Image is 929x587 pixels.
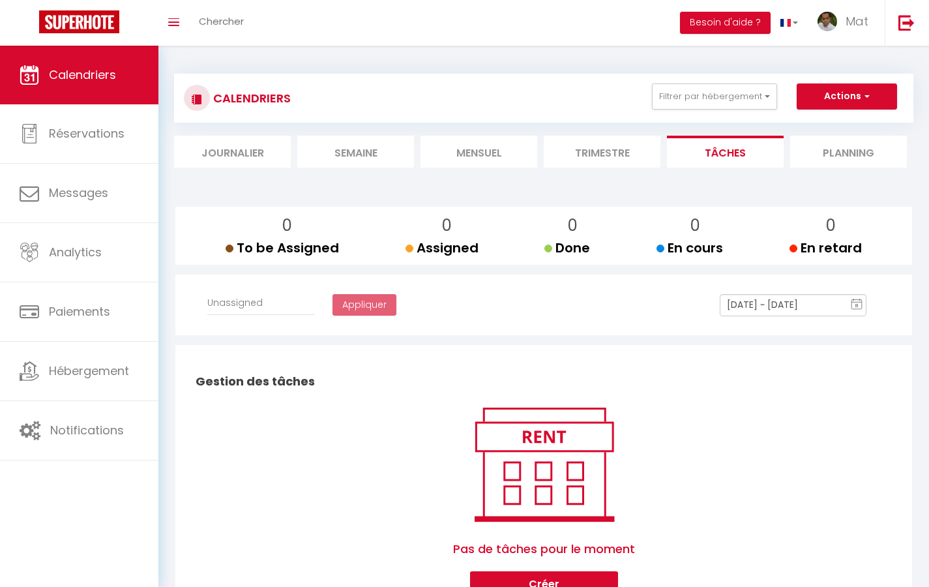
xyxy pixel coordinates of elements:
[174,136,291,168] li: Journalier
[667,213,723,238] p: 0
[10,5,50,44] button: Ouvrir le widget de chat LiveChat
[50,422,124,438] span: Notifications
[297,136,414,168] li: Semaine
[855,303,859,309] text: 8
[790,136,907,168] li: Planning
[49,125,125,142] span: Réservations
[720,294,866,316] input: Select Date Range
[49,244,102,260] span: Analytics
[652,83,777,110] button: Filtrer par hébergement
[453,527,635,571] span: Pas de tâches pour le moment
[800,213,862,238] p: 0
[416,213,479,238] p: 0
[332,294,396,316] button: Appliquer
[789,239,862,257] span: En retard
[49,303,110,320] span: Paiements
[210,83,291,113] h3: CALENDRIERS
[680,12,771,34] button: Besoin d'aide ?
[797,83,897,110] button: Actions
[406,239,479,257] span: Assigned
[420,136,537,168] li: Mensuel
[544,136,660,168] li: Trimestre
[226,239,339,257] span: To be Assigned
[667,136,784,168] li: Tâches
[818,12,837,31] img: ...
[898,14,915,31] img: logout
[461,402,627,527] img: rent.png
[555,213,590,238] p: 0
[49,67,116,83] span: Calendriers
[656,239,723,257] span: En cours
[544,239,590,257] span: Done
[39,10,119,33] img: Super Booking
[49,363,129,379] span: Hébergement
[199,14,244,28] span: Chercher
[192,361,895,402] h2: Gestion des tâches
[49,185,108,201] span: Messages
[846,13,868,29] span: Mat
[236,213,339,238] p: 0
